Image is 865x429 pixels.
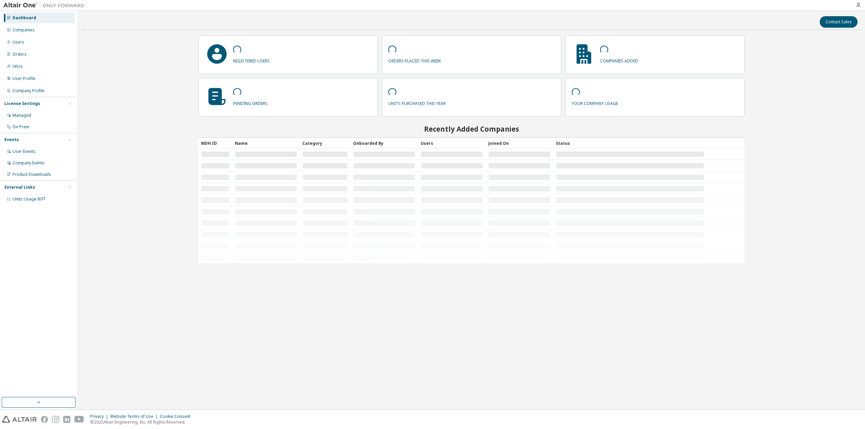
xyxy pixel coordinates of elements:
[13,64,23,69] div: SKUs
[4,101,40,106] div: License Settings
[201,138,229,149] div: MDH ID
[13,15,36,21] div: Dashboard
[3,2,88,9] img: Altair One
[235,138,297,149] div: Name
[13,76,35,81] div: User Profile
[4,137,19,142] div: Events
[41,416,48,423] img: facebook.svg
[13,160,45,166] div: Company Events
[4,185,35,190] div: External Links
[63,416,70,423] img: linkedin.svg
[388,99,446,106] p: units purchased this year
[90,419,195,425] p: © 2025 Altair Engineering, Inc. All Rights Reserved.
[302,138,348,149] div: Category
[13,149,35,154] div: User Events
[353,138,415,149] div: Onboarded By
[198,125,745,133] h2: Recently Added Companies
[90,414,110,419] div: Privacy
[421,138,483,149] div: Users
[388,56,441,64] p: orders placed this week
[488,138,550,149] div: Joined On
[233,99,268,106] p: pending orders
[600,56,638,64] p: companies added
[820,16,858,28] button: Contact Sales
[110,414,160,419] div: Website Terms of Use
[2,416,37,423] img: altair_logo.svg
[13,88,45,93] div: Company Profile
[13,196,46,202] span: Units Usage BI
[160,414,195,419] div: Cookie Consent
[13,172,51,177] div: Product Downloads
[13,113,31,118] div: Managed
[13,52,27,57] div: Orders
[556,138,704,149] div: Status
[13,27,35,33] div: Companies
[233,56,270,64] p: registered users
[572,99,618,106] p: your company usage
[52,416,59,423] img: instagram.svg
[74,416,84,423] img: youtube.svg
[13,39,24,45] div: Users
[13,124,29,130] div: On Prem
